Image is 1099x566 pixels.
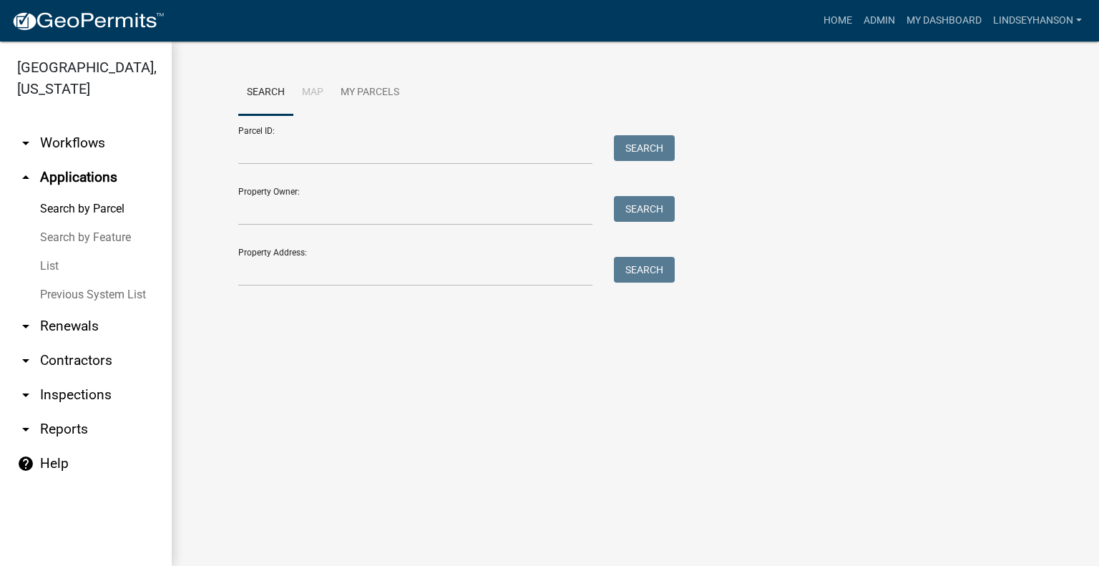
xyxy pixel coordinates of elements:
a: Admin [858,7,901,34]
i: arrow_drop_down [17,421,34,438]
a: My Dashboard [901,7,987,34]
a: Home [818,7,858,34]
i: arrow_drop_up [17,169,34,186]
button: Search [614,135,675,161]
i: arrow_drop_down [17,318,34,335]
button: Search [614,196,675,222]
i: help [17,455,34,472]
button: Search [614,257,675,283]
a: Lindseyhanson [987,7,1088,34]
i: arrow_drop_down [17,386,34,404]
a: Search [238,70,293,116]
i: arrow_drop_down [17,135,34,152]
i: arrow_drop_down [17,352,34,369]
a: My Parcels [332,70,408,116]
